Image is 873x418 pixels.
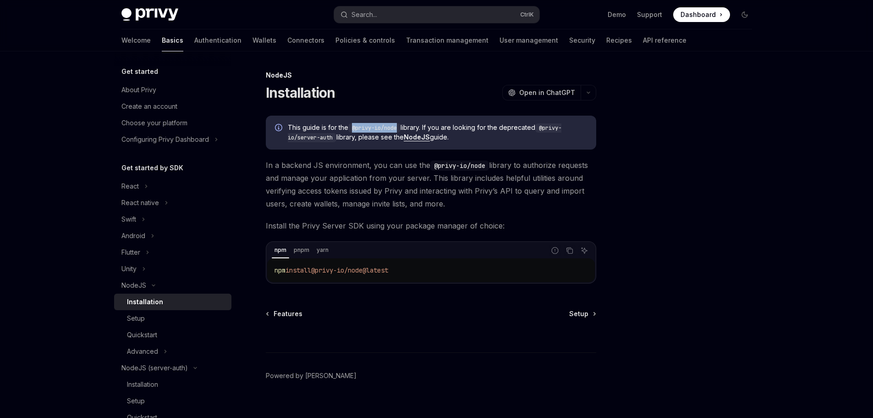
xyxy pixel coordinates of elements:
[114,211,231,228] button: Toggle Swift section
[121,214,136,225] div: Swift
[287,29,324,51] a: Connectors
[114,195,231,211] button: Toggle React native section
[500,29,558,51] a: User management
[194,29,242,51] a: Authentication
[121,230,145,241] div: Android
[114,376,231,393] a: Installation
[121,117,187,128] div: Choose your platform
[272,245,289,256] div: npm
[681,10,716,19] span: Dashboard
[114,393,231,409] a: Setup
[114,131,231,148] button: Toggle Configuring Privy Dashboard section
[253,29,276,51] a: Wallets
[569,309,588,318] span: Setup
[311,266,388,274] span: @privy-io/node@latest
[121,362,188,373] div: NodeJS (server-auth)
[519,88,575,97] span: Open in ChatGPT
[406,29,489,51] a: Transaction management
[121,8,178,21] img: dark logo
[121,66,158,77] h5: Get started
[114,228,231,244] button: Toggle Android section
[121,181,139,192] div: React
[334,6,539,23] button: Open search
[275,124,284,133] svg: Info
[266,159,596,210] span: In a backend JS environment, you can use the library to authorize requests and manage your applic...
[288,123,587,142] span: This guide is for the library. If you are looking for the deprecated library, please see the guide.
[127,379,158,390] div: Installation
[637,10,662,19] a: Support
[348,123,401,133] code: @privy-io/node
[502,85,581,100] button: Open in ChatGPT
[121,247,140,258] div: Flutter
[404,133,430,141] a: NodeJS
[608,10,626,19] a: Demo
[335,29,395,51] a: Policies & controls
[274,309,302,318] span: Features
[569,29,595,51] a: Security
[121,84,156,95] div: About Privy
[549,245,561,256] button: Report incorrect code
[351,9,377,20] div: Search...
[114,327,231,343] a: Quickstart
[430,161,489,171] code: @privy-io/node
[121,280,146,291] div: NodeJS
[569,309,595,318] a: Setup
[121,134,209,145] div: Configuring Privy Dashboard
[127,296,163,307] div: Installation
[127,346,158,357] div: Advanced
[673,7,730,22] a: Dashboard
[266,219,596,232] span: Install the Privy Server SDK using your package manager of choice:
[114,360,231,376] button: Toggle NodeJS (server-auth) section
[127,313,145,324] div: Setup
[520,11,534,18] span: Ctrl K
[121,263,137,274] div: Unity
[114,82,231,98] a: About Privy
[121,162,183,173] h5: Get started by SDK
[643,29,686,51] a: API reference
[564,245,576,256] button: Copy the contents from the code block
[314,245,331,256] div: yarn
[114,178,231,195] button: Toggle React section
[266,84,335,101] h1: Installation
[121,197,159,208] div: React native
[114,115,231,131] a: Choose your platform
[266,371,357,380] a: Powered by [PERSON_NAME]
[606,29,632,51] a: Recipes
[114,261,231,277] button: Toggle Unity section
[127,396,145,407] div: Setup
[578,245,590,256] button: Ask AI
[114,343,231,360] button: Toggle Advanced section
[121,29,151,51] a: Welcome
[114,277,231,294] button: Toggle NodeJS section
[162,29,183,51] a: Basics
[121,101,177,112] div: Create an account
[114,98,231,115] a: Create an account
[286,266,311,274] span: install
[114,310,231,327] a: Setup
[291,245,312,256] div: pnpm
[114,244,231,261] button: Toggle Flutter section
[275,266,286,274] span: npm
[127,329,157,340] div: Quickstart
[288,123,561,142] code: @privy-io/server-auth
[114,294,231,310] a: Installation
[737,7,752,22] button: Toggle dark mode
[266,71,596,80] div: NodeJS
[267,309,302,318] a: Features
